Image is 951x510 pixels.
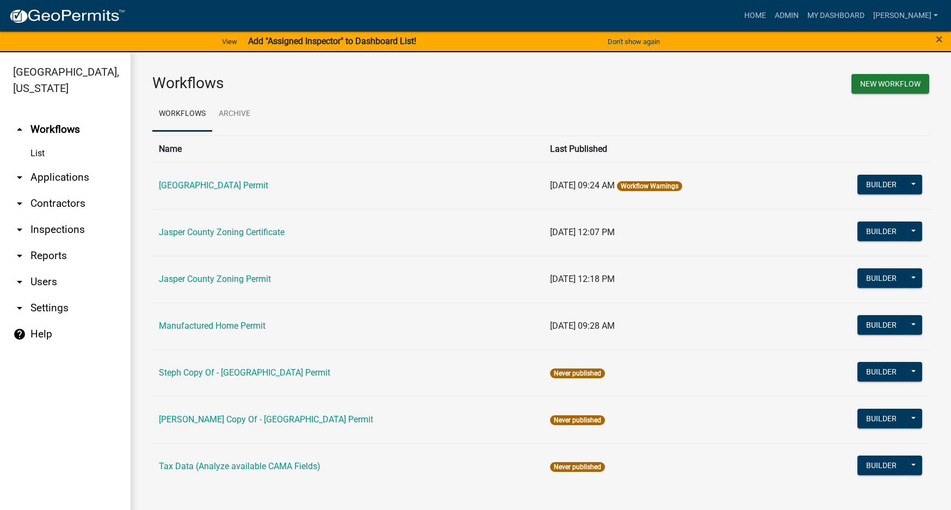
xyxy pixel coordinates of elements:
span: [DATE] 12:07 PM [550,227,615,237]
i: arrow_drop_down [13,171,26,184]
a: Workflows [152,97,212,132]
button: New Workflow [851,74,929,94]
button: Builder [857,409,905,428]
button: Close [936,33,943,46]
th: Name [152,136,544,162]
i: arrow_drop_down [13,197,26,210]
a: Home [740,5,770,26]
a: My Dashboard [803,5,869,26]
button: Builder [857,222,905,241]
button: Builder [857,268,905,288]
h3: Workflows [152,74,533,93]
i: arrow_drop_down [13,223,26,236]
button: Builder [857,362,905,382]
strong: Add "Assigned Inspector" to Dashboard List! [248,36,416,46]
span: Never published [550,462,605,472]
a: View [218,33,242,51]
span: Never published [550,368,605,378]
a: [PERSON_NAME] [869,5,942,26]
i: arrow_drop_up [13,123,26,136]
a: Tax Data (Analyze available CAMA Fields) [159,461,320,471]
span: [DATE] 09:24 AM [550,180,615,191]
i: help [13,328,26,341]
span: × [936,32,943,47]
a: Steph Copy Of - [GEOGRAPHIC_DATA] Permit [159,367,330,378]
a: Archive [212,97,257,132]
a: Admin [770,5,803,26]
a: Jasper County Zoning Certificate [159,227,285,237]
span: [DATE] 12:18 PM [550,274,615,284]
th: Last Published [544,136,794,162]
span: Never published [550,415,605,425]
a: Workflow Warnings [621,182,678,190]
span: [DATE] 09:28 AM [550,321,615,331]
i: arrow_drop_down [13,249,26,262]
button: Don't show again [603,33,664,51]
a: Manufactured Home Permit [159,321,265,331]
button: Builder [857,175,905,194]
a: [GEOGRAPHIC_DATA] Permit [159,180,268,191]
button: Builder [857,315,905,335]
i: arrow_drop_down [13,275,26,288]
a: Jasper County Zoning Permit [159,274,271,284]
i: arrow_drop_down [13,302,26,315]
a: [PERSON_NAME] Copy Of - [GEOGRAPHIC_DATA] Permit [159,414,373,425]
button: Builder [857,456,905,475]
